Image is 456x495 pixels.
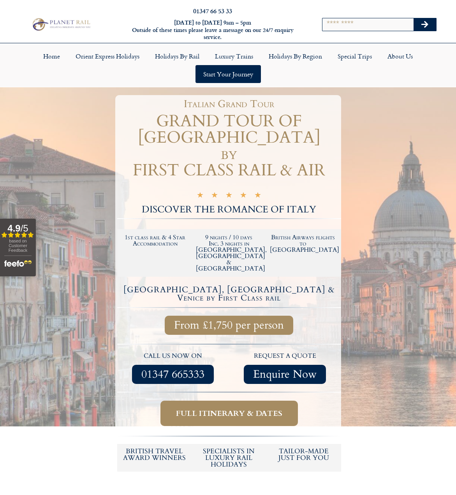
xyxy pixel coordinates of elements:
h6: Specialists in luxury rail holidays [195,448,262,468]
a: Holidays by Region [261,47,330,65]
a: 01347 665333 [132,365,214,384]
nav: Menu [4,47,452,83]
h6: [DATE] to [DATE] 9am – 5pm Outside of these times please leave a message on our 24/7 enquiry serv... [123,19,302,41]
h1: Italian Grand Tour [121,99,337,109]
a: Special Trips [330,47,380,65]
span: Enquire Now [253,369,317,379]
h2: British Airways flights to [GEOGRAPHIC_DATA] [270,234,336,253]
i: ★ [211,193,218,200]
button: Search [414,18,436,31]
p: request a quote [233,351,337,361]
a: From £1,750 per person [165,316,293,335]
span: 01347 665333 [141,369,204,379]
a: Full itinerary & dates [160,401,298,426]
i: ★ [254,193,261,200]
h2: 1st class rail & 4 Star Accommodation [122,234,188,247]
a: Orient Express Holidays [68,47,147,65]
img: Planet Rail Train Holidays Logo [30,17,92,32]
h5: British Travel Award winners [121,448,188,461]
h2: DISCOVER THE ROMANCE OF ITALY [117,205,341,214]
i: ★ [197,193,204,200]
div: 5/5 [197,191,261,200]
a: Enquire Now [244,365,326,384]
a: Holidays by Rail [147,47,207,65]
span: Full itinerary & dates [176,408,282,418]
a: 01347 66 53 33 [193,6,232,15]
h5: tailor-made just for you [270,448,337,461]
a: Home [35,47,68,65]
i: ★ [240,193,247,200]
a: About Us [380,47,421,65]
h2: 9 nights / 10 days Inc. 3 nights in [GEOGRAPHIC_DATA], [GEOGRAPHIC_DATA] & [GEOGRAPHIC_DATA] [196,234,262,272]
span: From £1,750 per person [174,320,284,330]
i: ★ [225,193,232,200]
a: Start your Journey [195,65,261,83]
h1: GRAND TOUR OF [GEOGRAPHIC_DATA] by FIRST CLASS RAIL & AIR [117,113,341,179]
h4: [GEOGRAPHIC_DATA], [GEOGRAPHIC_DATA] & Venice by First Class rail [118,286,340,302]
a: Luxury Trains [207,47,261,65]
p: call us now on [121,351,225,361]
